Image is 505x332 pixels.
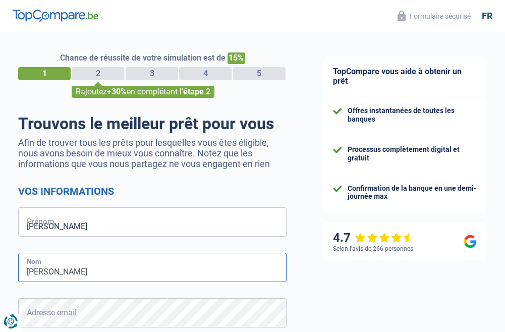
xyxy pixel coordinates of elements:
div: 2 [72,67,124,80]
div: Rajoutez en complétant l' [72,86,214,98]
div: Processus complètement digital et gratuit [348,145,477,162]
div: 5 [233,67,286,80]
img: TopCompare Logo [13,10,98,22]
span: étape 2 [183,87,210,96]
div: Confirmation de la banque en une demi-journée max [348,184,477,201]
h2: Vos informations [18,185,287,197]
span: 15% [228,52,245,64]
button: Formulaire sécurisé [391,8,477,24]
div: 4.7 [333,231,414,245]
div: Selon l’avis de 266 personnes [333,245,413,252]
div: Offres instantanées de toutes les banques [348,106,477,124]
div: 3 [126,67,178,80]
p: Afin de trouver tous les prêts pour lesquelles vous êtes éligible, nous avons besoin de mieux vou... [18,137,287,169]
div: 4 [179,67,232,80]
div: 1 [18,67,71,80]
div: TopCompare vous aide à obtenir un prêt [323,57,487,96]
span: Chance de réussite de votre simulation est de [60,53,226,63]
h1: Trouvons le meilleur prêt pour vous [18,114,287,133]
span: +30% [107,87,127,96]
div: fr [482,11,492,22]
